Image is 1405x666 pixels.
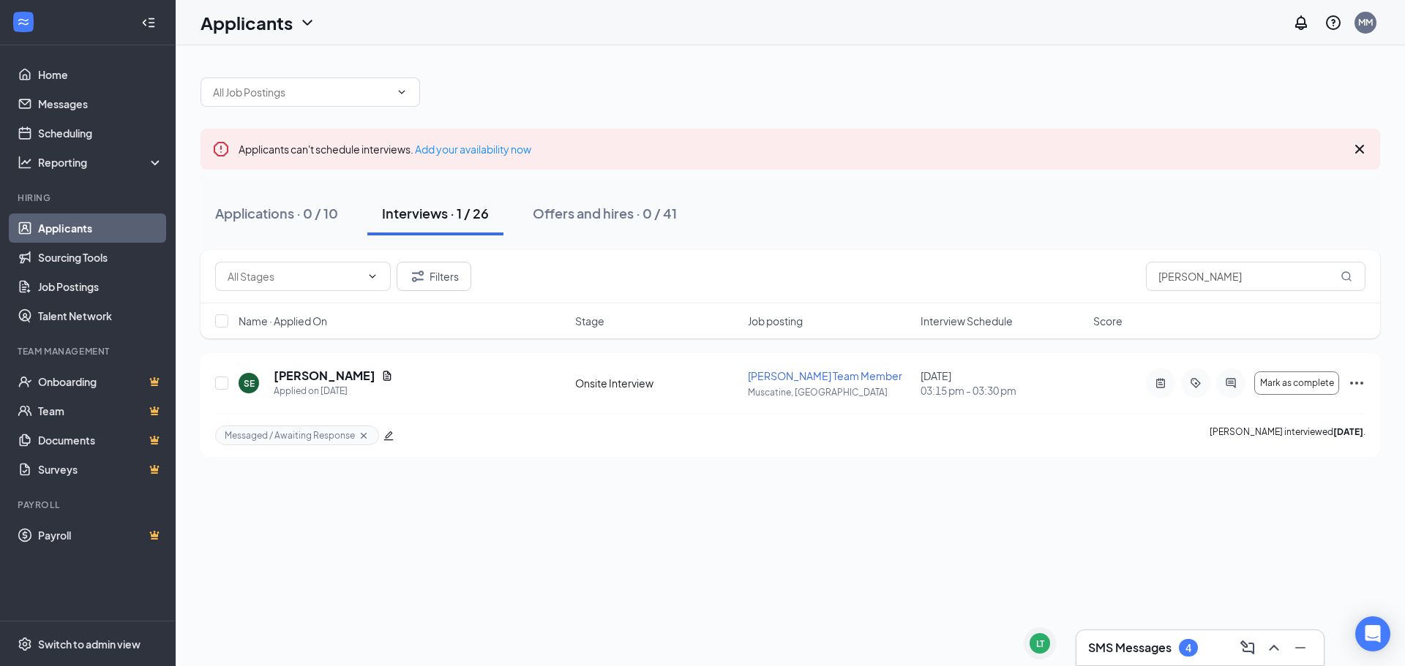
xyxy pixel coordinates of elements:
[1185,642,1191,654] div: 4
[1187,377,1204,389] svg: ActiveTag
[1325,14,1342,31] svg: QuestionInfo
[367,270,378,282] svg: ChevronDown
[1093,314,1123,328] span: Score
[244,377,255,390] div: SE
[1254,371,1339,395] button: Mark as complete
[1088,640,1172,656] h3: SMS Messages
[18,345,160,357] div: Team Management
[38,455,163,484] a: SurveysCrown
[1292,639,1309,656] svg: Minimize
[213,84,390,100] input: All Job Postings
[415,143,531,156] a: Add your availability now
[38,367,163,396] a: OnboardingCrown
[1348,374,1365,392] svg: Ellipses
[358,430,370,442] svg: Cross
[1222,377,1240,389] svg: ActiveChat
[299,14,316,31] svg: ChevronDown
[1341,270,1352,282] svg: MagnifyingGlass
[381,370,393,382] svg: Document
[239,143,531,156] span: Applicants can't schedule interviews.
[383,431,394,441] span: edit
[921,383,1084,398] span: 03:15 pm - 03:30 pm
[38,272,163,301] a: Job Postings
[225,429,355,442] span: Messaged / Awaiting Response
[141,15,156,30] svg: Collapse
[38,89,163,118] a: Messages
[38,60,163,89] a: Home
[38,425,163,455] a: DocumentsCrown
[18,155,32,170] svg: Analysis
[1210,425,1365,445] p: [PERSON_NAME] interviewed .
[38,243,163,272] a: Sourcing Tools
[201,10,293,35] h1: Applicants
[1152,377,1169,389] svg: ActiveNote
[1355,616,1390,651] div: Open Intercom Messenger
[18,192,160,204] div: Hiring
[575,314,604,328] span: Stage
[748,314,803,328] span: Job posting
[274,368,375,384] h5: [PERSON_NAME]
[38,521,163,550] a: PayrollCrown
[1260,378,1334,388] span: Mark as complete
[38,213,163,243] a: Applicants
[1036,637,1044,650] div: LT
[212,140,230,158] svg: Error
[215,204,338,222] div: Applications · 0 / 10
[409,268,427,285] svg: Filter
[1236,636,1259,659] button: ComposeMessage
[1358,16,1373,29] div: MM
[397,262,471,291] button: Filter Filters
[239,314,327,328] span: Name · Applied On
[533,204,677,222] div: Offers and hires · 0 / 41
[38,637,140,651] div: Switch to admin view
[921,314,1013,328] span: Interview Schedule
[575,376,739,390] div: Onsite Interview
[38,118,163,148] a: Scheduling
[16,15,31,29] svg: WorkstreamLogo
[1351,140,1368,158] svg: Cross
[1239,639,1256,656] svg: ComposeMessage
[1146,262,1365,291] input: Search in interviews
[274,384,393,398] div: Applied on [DATE]
[921,368,1084,398] div: [DATE]
[1265,639,1283,656] svg: ChevronUp
[228,268,361,284] input: All Stages
[748,369,902,382] span: [PERSON_NAME] Team Member
[1289,636,1312,659] button: Minimize
[1333,426,1363,437] b: [DATE]
[38,301,163,330] a: Talent Network
[38,396,163,425] a: TeamCrown
[18,637,32,651] svg: Settings
[748,386,912,398] p: Muscatine, [GEOGRAPHIC_DATA]
[18,499,160,511] div: Payroll
[38,155,164,170] div: Reporting
[1292,14,1310,31] svg: Notifications
[1262,636,1286,659] button: ChevronUp
[382,204,489,222] div: Interviews · 1 / 26
[396,86,408,98] svg: ChevronDown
